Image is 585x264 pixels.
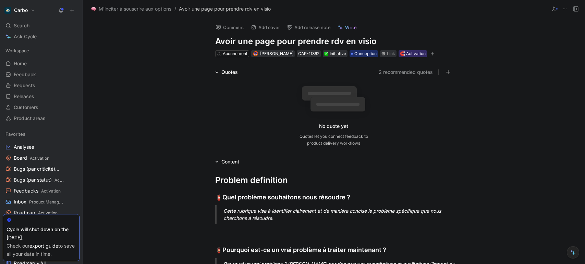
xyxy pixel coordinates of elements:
a: InboxProduct Management [3,197,80,207]
div: Content [212,158,242,166]
div: 🧲 Activation [400,50,426,57]
a: Releases [3,91,80,102]
h1: Avoir une page pour prendre rdv en visio [215,36,452,47]
span: Avoir une page pour prendre rdv en visio [179,5,271,13]
div: ✅Initiative [323,50,348,57]
div: Favorites [3,129,80,139]
div: Quotes [221,68,238,76]
img: 🧠 [91,6,96,11]
div: Conception [350,50,378,57]
span: Releases [14,93,34,100]
span: Board [14,155,49,162]
div: Content [221,158,239,166]
div: Quel problème souhaitons nous résoudre ? [215,193,452,202]
a: Home [3,58,80,69]
span: Activation [30,156,49,161]
span: [PERSON_NAME] [260,51,293,56]
button: Comment [212,23,247,32]
a: Bugs (par criticité)Activation [3,164,80,174]
span: Search [14,22,29,30]
span: 🧯 [215,247,222,253]
span: Inbox [14,198,64,206]
span: Activation [41,188,61,194]
a: Feedback [3,69,80,80]
img: avatar [254,52,258,55]
div: Quotes [212,68,241,76]
span: Feedbacks [14,187,61,195]
span: Conception [354,50,377,57]
span: Analyses [14,144,34,150]
a: Customers [3,102,80,113]
a: RoadmapActivation [3,208,80,218]
h1: Carbo [14,7,28,13]
a: Requests [3,80,80,91]
div: Abonnement [223,50,247,57]
span: 🧯 [215,194,222,201]
span: Product Management [29,199,71,204]
span: Requests [14,82,35,89]
span: Customers [14,104,38,111]
div: Search [3,21,80,31]
span: Favorites [5,131,25,137]
div: Link [387,50,395,57]
span: Product areas [14,115,46,122]
span: Write [345,24,357,30]
span: Bugs (par statut) [14,176,64,184]
div: Initiative [324,50,346,57]
span: Home [14,60,27,67]
a: FeedbacksActivation [3,186,80,196]
img: Carbo [4,7,11,14]
div: Problem definition [215,174,452,186]
button: Write [334,23,360,32]
button: 🧠M'inciter à souscrire aux options [89,5,173,13]
div: Cette rubrique vise à identifier clairement et de manière concise le problème spécifique que nous... [223,207,461,222]
a: Product areas [3,113,80,123]
button: 2 recommended quotes [379,68,433,76]
span: Roadmap [14,209,58,216]
span: Bugs (par criticité) [14,166,65,173]
a: Analyses [3,142,80,152]
div: Check our to save all your data in time. [7,242,76,258]
span: / [174,5,176,13]
span: Activation [38,210,58,215]
a: BoardActivation [3,153,80,163]
span: Activation [54,177,74,183]
a: Bugs (par statut)Activation [3,175,80,185]
button: Add cover [248,23,283,32]
span: Workspace [5,47,29,54]
span: Feedback [14,71,36,78]
div: CAR-11362 [298,50,319,57]
span: M'inciter à souscrire aux options [99,5,171,13]
button: Add release note [284,23,334,32]
div: Quotes let you connect feedback to product delivery workflows [300,133,368,147]
img: ✅ [324,52,328,56]
button: CarboCarbo [3,5,37,15]
span: Ask Cycle [14,32,37,41]
div: No quote yet [319,122,348,130]
a: Ask Cycle [3,31,80,42]
div: Pourquoi est-ce un vrai problème à traiter maintenant ? [215,245,452,255]
div: Workspace [3,45,80,56]
a: export guide [29,243,58,249]
div: Cycle will shut down on the [DATE]. [7,225,76,242]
